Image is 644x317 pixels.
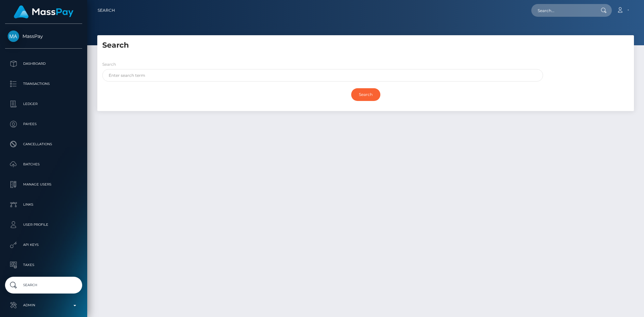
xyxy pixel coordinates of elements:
label: Search [102,61,116,67]
a: Transactions [5,75,82,92]
a: Dashboard [5,55,82,72]
a: Admin [5,297,82,314]
p: Batches [8,159,79,169]
a: Taxes [5,257,82,273]
span: MassPay [5,33,82,39]
a: Search [5,277,82,294]
a: Payees [5,116,82,133]
a: Ledger [5,96,82,112]
a: Manage Users [5,176,82,193]
p: Manage Users [8,179,79,190]
p: Payees [8,119,79,129]
img: MassPay [8,31,19,42]
p: Search [8,280,79,290]
a: Search [98,3,115,17]
input: Search... [531,4,594,17]
p: Cancellations [8,139,79,149]
a: Batches [5,156,82,173]
p: Transactions [8,79,79,89]
a: User Profile [5,216,82,233]
p: Admin [8,300,79,310]
a: API Keys [5,236,82,253]
h5: Search [102,40,629,51]
a: Cancellations [5,136,82,153]
p: Dashboard [8,59,79,69]
p: Ledger [8,99,79,109]
a: Links [5,196,82,213]
input: Search [351,88,380,101]
p: API Keys [8,240,79,250]
p: Links [8,200,79,210]
img: MassPay Logo [14,5,73,18]
input: Enter search term [102,69,543,82]
p: Taxes [8,260,79,270]
p: User Profile [8,220,79,230]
